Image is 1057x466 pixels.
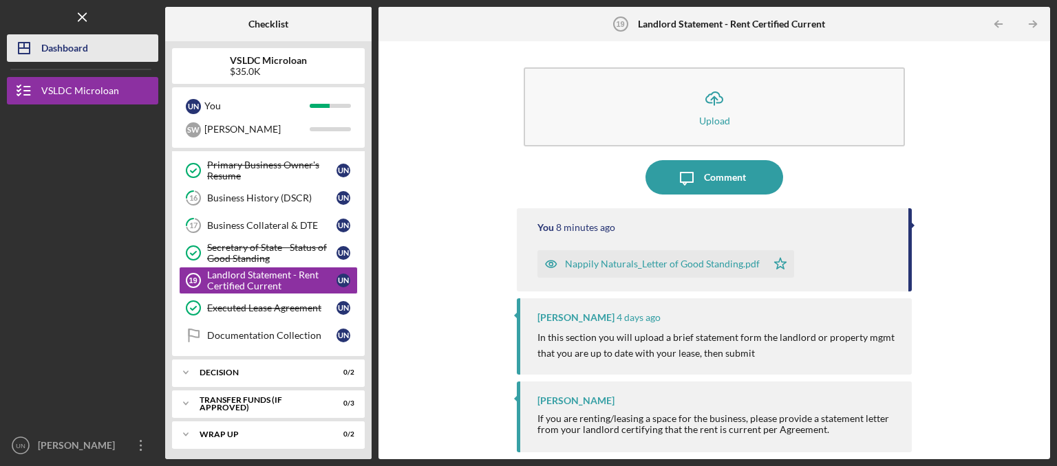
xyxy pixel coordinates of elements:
[230,55,307,66] b: VSLDC Microloan
[330,399,354,408] div: 0 / 3
[189,276,197,285] tspan: 19
[41,34,88,65] div: Dashboard
[337,274,350,287] div: U N
[204,94,310,118] div: You
[645,160,783,195] button: Comment
[207,220,337,231] div: Business Collateral & DTE
[337,191,350,205] div: U N
[200,430,320,439] div: Wrap Up
[200,396,320,412] div: Transfer Funds (If Approved)
[207,330,337,341] div: Documentation Collection
[207,192,337,203] div: Business History (DSCR)
[204,118,310,141] div: [PERSON_NAME]
[179,294,358,322] a: Executed Lease AgreementUN
[248,19,288,30] b: Checklist
[537,330,898,361] p: In this section you will upload a brief statement form the landlord or property mgmt that you are...
[617,312,661,323] time: 2025-08-21 15:33
[337,329,350,342] div: U N
[34,432,124,463] div: [PERSON_NAME]
[537,222,554,233] div: You
[537,250,794,278] button: Nappily Naturals_Letter of Good Standing.pdf
[537,395,615,406] div: [PERSON_NAME]
[207,159,337,181] div: Primary Business Owner's Resume
[207,302,337,313] div: Executed Lease Agreement
[189,221,198,230] tspan: 17
[179,239,358,267] a: Secretary of State - Status of Good StandingUN
[186,99,201,114] div: U N
[330,368,354,377] div: 0 / 2
[179,322,358,349] a: Documentation CollectionUN
[179,157,358,184] a: Primary Business Owner's ResumeUN
[16,442,25,450] text: UN
[537,413,898,435] div: If you are renting/leasing a space for the business, please provide a statement letter from your ...
[565,258,760,269] div: Nappily Naturals_Letter of Good Standing.pdf
[189,194,198,203] tspan: 16
[638,19,825,30] b: Landlord Statement - Rent Certified Current
[207,269,337,291] div: Landlord Statement - Rent Certified Current
[537,312,615,323] div: [PERSON_NAME]
[337,246,350,260] div: U N
[41,77,119,108] div: VSLDC Microloan
[200,368,320,377] div: Decision
[7,77,158,104] button: VSLDC Microloan
[207,242,337,264] div: Secretary of State - Status of Good Standing
[704,160,746,195] div: Comment
[337,219,350,232] div: U N
[179,267,358,294] a: 19Landlord Statement - Rent Certified CurrentUN
[230,66,307,77] div: $35.0K
[524,67,905,146] button: Upload
[556,222,615,233] time: 2025-08-25 23:05
[337,301,350,315] div: U N
[179,212,358,239] a: 17Business Collateral & DTEUN
[179,184,358,212] a: 16Business History (DSCR)UN
[616,20,624,28] tspan: 19
[7,432,158,459] button: UN[PERSON_NAME]
[7,34,158,62] button: Dashboard
[337,164,350,177] div: U N
[330,430,354,439] div: 0 / 2
[699,115,730,126] div: Upload
[186,122,201,137] div: S W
